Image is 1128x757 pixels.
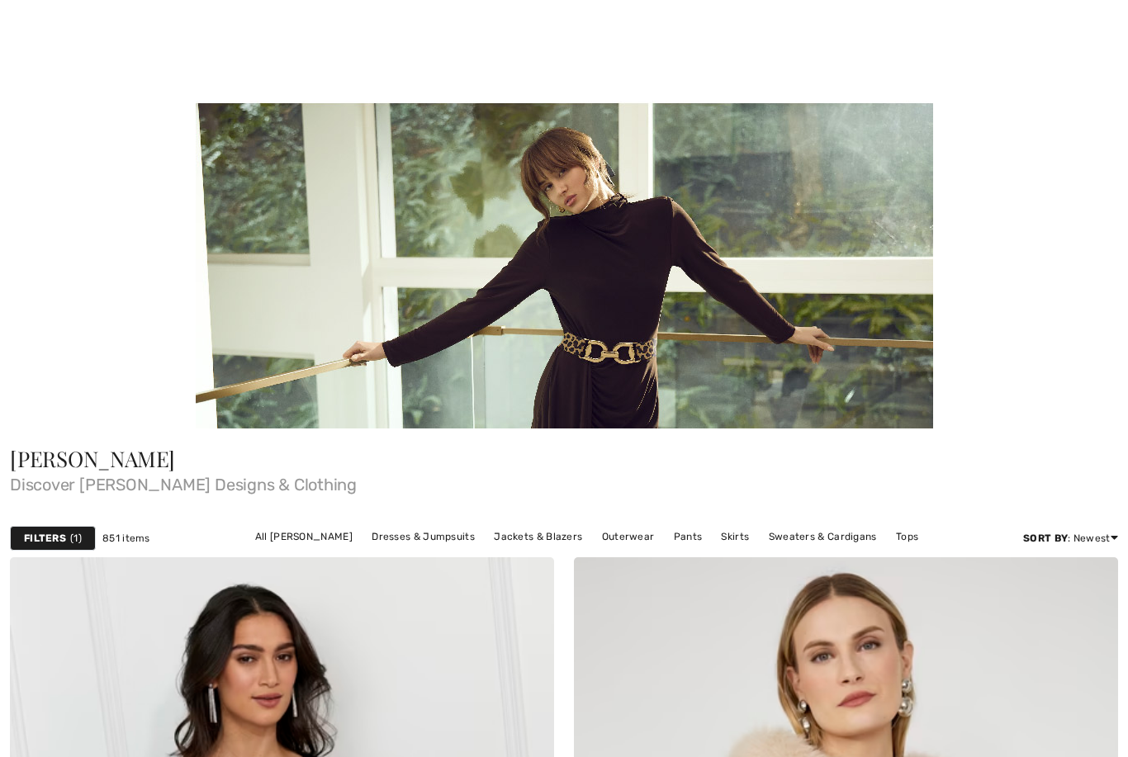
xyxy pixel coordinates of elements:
a: Pants [666,526,711,547]
a: Dresses & Jumpsuits [363,526,483,547]
img: Frank Lyman - Canada | Shop Frank Lyman Clothing Online at 1ère Avenue [196,101,933,428]
a: Jackets & Blazers [486,526,590,547]
strong: Sort By [1023,532,1068,544]
span: Discover [PERSON_NAME] Designs & Clothing [10,470,1118,493]
a: Sweaters & Cardigans [761,526,885,547]
a: Skirts [713,526,757,547]
a: Outerwear [594,526,663,547]
span: [PERSON_NAME] [10,444,175,473]
strong: Filters [24,531,66,546]
a: Tops [888,526,927,547]
a: All [PERSON_NAME] [247,526,361,547]
span: 851 items [102,531,150,546]
div: : Newest [1023,531,1118,546]
span: 1 [70,531,82,546]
